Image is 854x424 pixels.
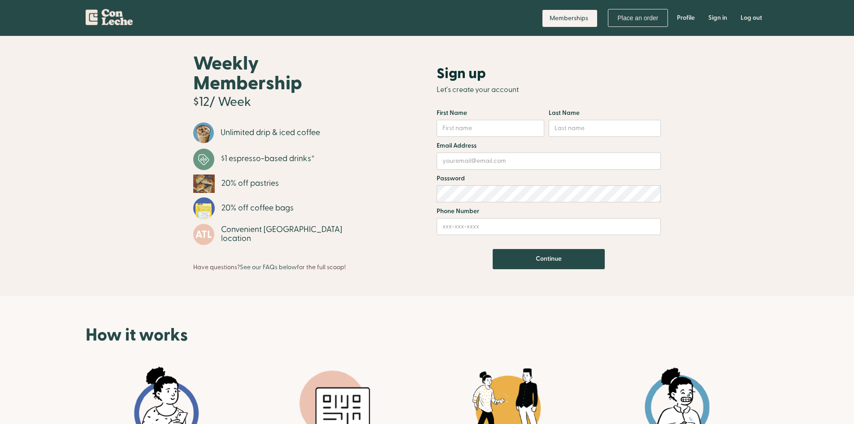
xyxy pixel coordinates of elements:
label: Password [437,174,661,183]
div: 20% off pastries [221,179,279,188]
label: First Name [437,109,549,118]
label: Last Name [549,109,643,118]
h1: Weekly Membership [193,54,369,93]
h3: $12/ Week [193,96,251,109]
a: Memberships [542,10,597,27]
a: Place an order [608,9,668,27]
label: Email Address [437,141,661,150]
input: youremail@email.com [437,153,661,170]
input: Continue [493,249,605,269]
h1: How it works [86,325,769,345]
div: 20% off coffee bags [221,204,294,213]
a: Profile [670,4,702,31]
h1: Let's create your account [437,80,661,100]
label: Phone Number [437,207,661,216]
a: Sign in [702,4,734,31]
input: Last name [549,120,661,137]
div: $1 espresso-based drinks* [221,154,315,163]
div: Unlimited drip & iced coffee [221,128,320,137]
form: Email Form [437,109,661,269]
h2: Sign up [437,66,486,82]
a: Log out [734,4,769,31]
div: Have questions? for the full scoop! [193,259,346,272]
a: home [86,4,133,29]
div: Convenient [GEOGRAPHIC_DATA] location [221,225,369,243]
a: See our FAQs below [240,263,297,271]
input: First name [437,120,544,137]
input: xxx-xxx-xxxx [437,218,661,235]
